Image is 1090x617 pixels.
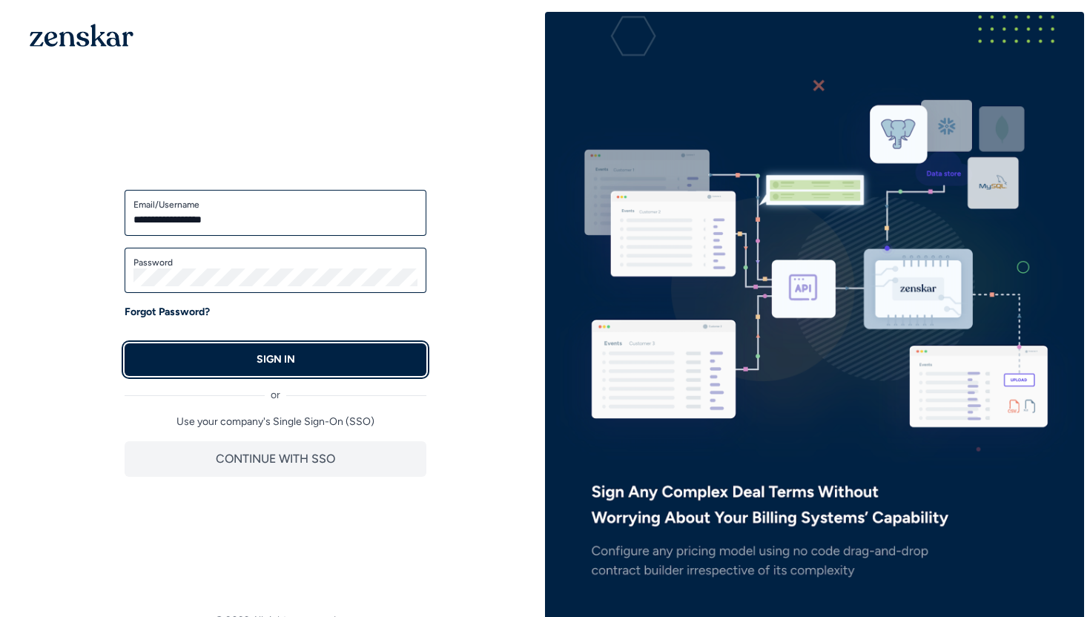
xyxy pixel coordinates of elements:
[125,305,210,320] a: Forgot Password?
[125,376,426,403] div: or
[30,24,133,47] img: 1OGAJ2xQqyY4LXKgY66KYq0eOWRCkrZdAb3gUhuVAqdWPZE9SRJmCz+oDMSn4zDLXe31Ii730ItAGKgCKgCCgCikA4Av8PJUP...
[257,352,295,367] p: SIGN IN
[125,441,426,477] button: CONTINUE WITH SSO
[133,199,417,211] label: Email/Username
[133,257,417,268] label: Password
[125,343,426,376] button: SIGN IN
[125,415,426,429] p: Use your company's Single Sign-On (SSO)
